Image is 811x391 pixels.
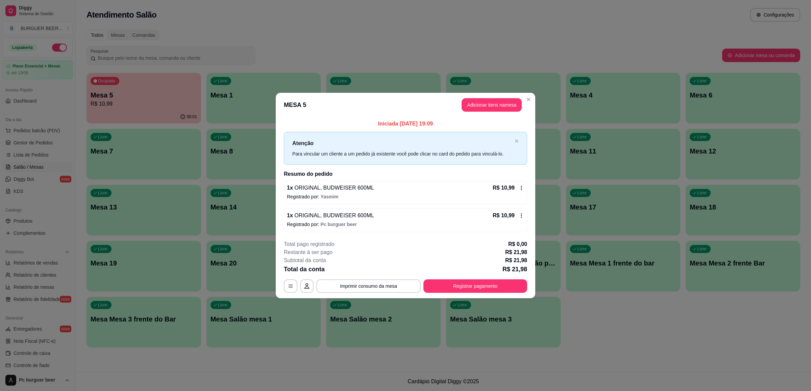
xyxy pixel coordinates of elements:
span: ORIGINAL, BUDWEISER 600ML [293,185,374,191]
p: R$ 10,99 [493,184,515,192]
span: Pc burguer beer [321,222,357,227]
p: 1 x [287,212,374,220]
p: Iniciada [DATE] 19:09 [284,120,527,128]
p: Subtotal da conta [284,256,326,264]
p: Registrado por: [287,221,524,228]
p: 1 x [287,184,374,192]
button: Registrar pagamento [423,279,527,293]
p: R$ 10,99 [493,212,515,220]
button: Imprimir consumo da mesa [316,279,421,293]
h2: Resumo do pedido [284,170,527,178]
p: R$ 0,00 [508,240,527,248]
p: Total pago registrado [284,240,334,248]
p: R$ 21,98 [505,256,527,264]
span: Yasmim [321,194,339,199]
button: close [515,139,519,143]
p: R$ 21,98 [502,264,527,274]
header: MESA 5 [276,93,535,117]
p: Total da conta [284,264,325,274]
p: Restante à ser pago [284,248,333,256]
p: R$ 21,98 [505,248,527,256]
p: Atenção [292,139,512,147]
span: ORIGINAL, BUDWEISER 600ML [293,213,374,218]
span: close [515,139,519,143]
div: Para vincular um cliente a um pedido já existente você pode clicar no card do pedido para vinculá... [292,150,512,158]
button: Adicionar itens namesa [462,98,522,112]
button: Close [523,94,534,105]
p: Registrado por: [287,193,524,200]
